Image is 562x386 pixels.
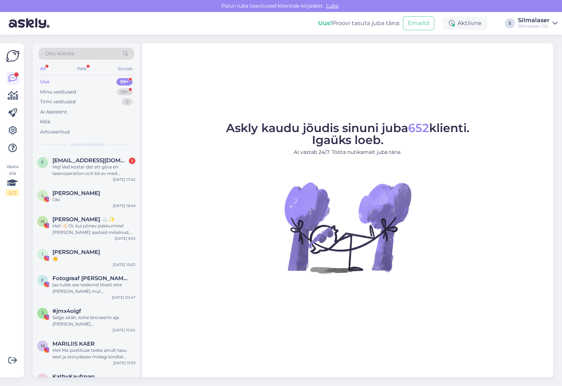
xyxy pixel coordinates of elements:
div: AI Assistent [40,108,67,116]
div: S [505,18,515,28]
b: Uus! [318,20,332,27]
img: Askly Logo [6,49,20,63]
span: MARILIIS KAER [52,341,95,347]
div: jaa tuleb see teekond tõesti ette [PERSON_NAME] mul [PERSON_NAME] -1 noh viimati pigem aga nii mõ... [52,282,135,295]
div: [DATE] 15:03 [113,262,135,267]
div: Silmalaser OÜ [518,23,550,29]
span: K [41,376,44,381]
div: Minu vestlused [40,88,76,96]
span: I [42,251,43,257]
span: 652 [408,121,429,135]
div: 99+ [116,78,132,85]
span: #jmx4oigf [52,308,81,314]
div: Hei! 👋🏻 Oi, kui põnev pakkumine! [PERSON_NAME] aastaid mõelnud [PERSON_NAME], et ühel päeval ka l... [52,223,135,236]
div: Socials [116,64,134,73]
div: [DATE] 9:53 [115,236,135,241]
span: j [41,310,44,316]
div: 99+ [117,88,132,96]
span: M [41,343,45,349]
div: Kõik [40,118,51,126]
div: Proovi tasuta juba täna: [318,19,400,28]
span: Inger V [52,249,100,255]
span: KathyKaufman [52,373,95,380]
div: [DATE] 20:47 [112,295,135,300]
span: Luba [324,3,341,9]
div: Aktiivne [443,17,487,30]
div: Tiimi vestlused [40,98,76,106]
div: Web [75,64,88,73]
div: 0 [122,98,132,106]
a: SilmalaserSilmalaser OÜ [518,17,558,29]
div: Hei! Ma postituse teeks ainult tasu eest ja storydesse midagi kindlat lubada ei saa. [PERSON_NAME... [52,347,135,360]
div: [DATE] 17:42 [113,177,135,182]
div: [DATE] 13:59 [113,360,135,366]
div: Arhiveeritud [40,128,70,136]
div: 1 [129,158,135,164]
span: h [41,219,44,224]
span: f [41,160,44,165]
span: Otsi kliente [45,50,74,57]
div: Oki [52,196,135,203]
div: Uus [40,78,50,85]
div: 2 / 3 [6,190,19,196]
button: Emailid [403,16,434,30]
span: F [41,278,44,283]
div: 👏 [52,255,135,262]
div: [DATE] 18:49 [113,203,135,208]
div: Selge aitäh, kohe broneerin aja [PERSON_NAME] broneerimissüsteemis. Ja näeme varsti teie kliiniku... [52,314,135,327]
span: Lisabet Loigu [52,190,100,196]
span: Askly kaudu jõudis sinuni juba klienti. Igaüks loeb. [226,121,470,147]
div: Silmalaser [518,17,550,23]
div: [DATE] 15:00 [112,327,135,333]
span: Uued vestlused [70,141,103,148]
div: Hej! Vad kostar det att göra en laseroperation och bli av med glasögonen och [PERSON_NAME] på [PE... [52,164,135,177]
div: All [39,64,47,73]
span: L [41,192,44,198]
span: filipcakievski@hotmail.com [52,157,128,164]
p: AI vastab 24/7. Tööta nutikamalt juba täna. [226,148,470,156]
div: Vaata siia [6,163,19,196]
span: Fotograaf Maigi [52,275,128,282]
img: No Chat active [282,162,413,293]
span: helen ☁️✨ [52,216,115,223]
